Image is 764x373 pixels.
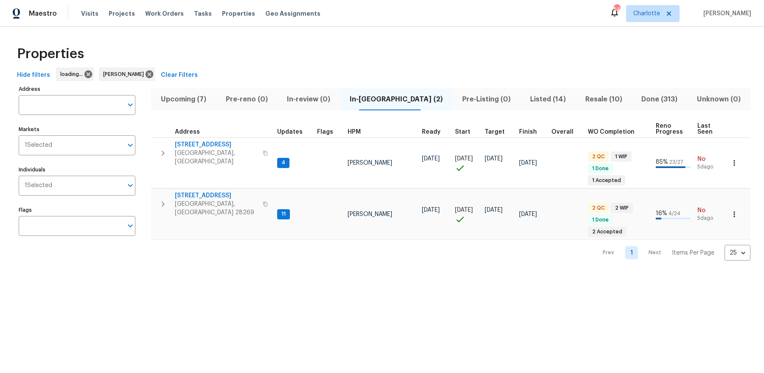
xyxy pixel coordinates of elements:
span: 1 WIP [612,153,631,160]
span: 23 / 27 [669,160,683,165]
p: Items Per Page [672,249,714,257]
span: Ready [422,129,441,135]
span: Finish [519,129,537,135]
button: Open [124,179,136,191]
span: 1 Selected [25,182,52,189]
a: Goto page 1 [625,246,638,259]
div: Earliest renovation start date (first business day after COE or Checkout) [422,129,448,135]
span: Resale (10) [581,93,627,105]
span: Visits [81,9,98,18]
span: [DATE] [485,207,503,213]
div: Projected renovation finish date [519,129,545,135]
span: 2 Accepted [589,228,626,236]
span: [DATE] [519,211,537,217]
td: Project started on time [452,137,481,188]
span: [DATE] [485,156,503,162]
span: Upcoming (7) [156,93,211,105]
span: [PERSON_NAME] [103,70,147,79]
span: [STREET_ADDRESS] [175,140,258,149]
div: Actual renovation start date [455,129,478,135]
span: Tasks [194,11,212,17]
span: 2 WIP [612,205,632,212]
span: Pre-Listing (0) [458,93,515,105]
button: Hide filters [14,67,53,83]
span: [PERSON_NAME] [348,160,392,166]
span: Maestro [29,9,57,18]
span: 5d ago [697,215,720,222]
span: Flags [317,129,333,135]
span: [DATE] [519,160,537,166]
button: Open [124,139,136,151]
span: Charlotte [633,9,660,18]
span: Done (313) [637,93,682,105]
span: [DATE] [422,207,440,213]
span: 5d ago [697,163,720,171]
div: Days past target finish date [551,129,581,135]
span: Target [485,129,505,135]
span: Pre-reno (0) [221,93,272,105]
div: 54 [614,5,620,14]
span: 1 Done [589,216,612,224]
span: [PERSON_NAME] [700,9,751,18]
span: 16 % [656,210,667,216]
span: [PERSON_NAME] [348,211,392,217]
div: loading... [56,67,94,81]
span: HPM [348,129,361,135]
span: Listed (14) [525,93,570,105]
span: Unknown (0) [692,93,745,105]
label: Markets [19,127,135,132]
span: [GEOGRAPHIC_DATA], [GEOGRAPHIC_DATA] [175,149,258,166]
span: Last Seen [697,123,713,135]
span: [DATE] [455,207,473,213]
label: Address [19,87,135,92]
span: Geo Assignments [265,9,320,18]
span: Projects [109,9,135,18]
span: No [697,155,720,163]
span: 1 Accepted [589,177,624,184]
span: [GEOGRAPHIC_DATA], [GEOGRAPHIC_DATA] 28269 [175,200,258,217]
span: [STREET_ADDRESS] [175,191,258,200]
span: Properties [17,50,84,58]
span: loading... [60,70,86,79]
label: Flags [19,208,135,213]
span: [DATE] [422,156,440,162]
span: 1 Selected [25,142,52,149]
span: In-review (0) [283,93,335,105]
span: Updates [277,129,303,135]
span: Address [175,129,200,135]
button: Clear Filters [157,67,201,83]
span: 85 % [656,159,668,165]
span: Start [455,129,470,135]
span: 11 [278,210,289,218]
td: Project started on time [452,189,481,240]
button: Open [124,220,136,232]
span: No [697,206,720,215]
span: In-[GEOGRAPHIC_DATA] (2) [345,93,447,105]
span: 4 / 24 [668,211,680,216]
span: Properties [222,9,255,18]
span: [DATE] [455,156,473,162]
button: Open [124,99,136,111]
label: Individuals [19,167,135,172]
div: [PERSON_NAME] [99,67,155,81]
div: Target renovation project end date [485,129,512,135]
span: 1 Done [589,165,612,172]
span: Work Orders [145,9,184,18]
span: 2 QC [589,153,608,160]
span: 4 [278,159,289,166]
span: Reno Progress [656,123,683,135]
span: Overall [551,129,573,135]
nav: Pagination Navigation [595,245,750,261]
span: Clear Filters [161,70,198,81]
div: 25 [725,242,750,264]
span: Hide filters [17,70,50,81]
span: WO Completion [588,129,635,135]
span: 2 QC [589,205,608,212]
